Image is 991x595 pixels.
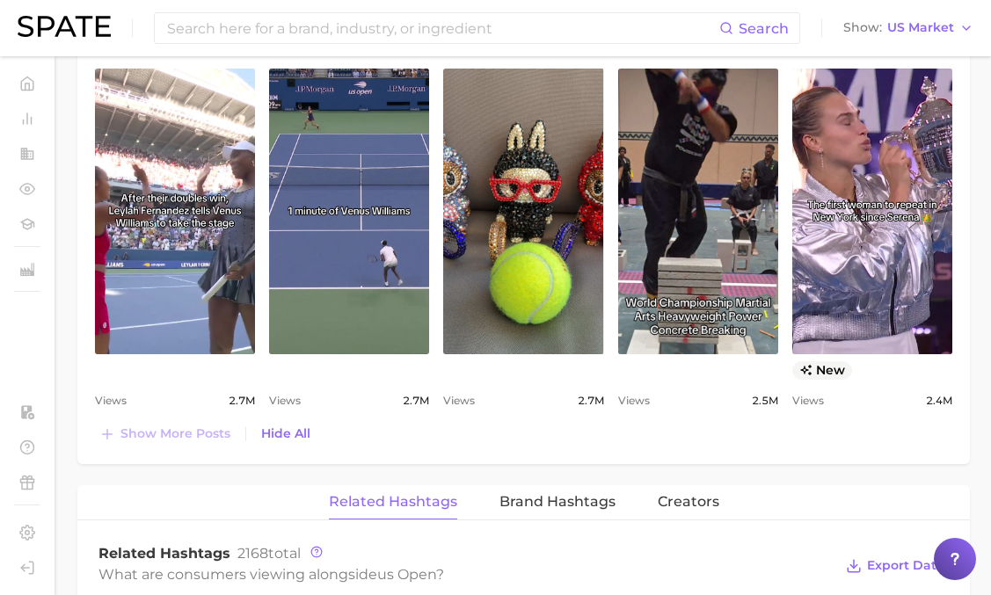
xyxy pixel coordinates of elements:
span: Views [792,390,824,411]
input: Search here for a brand, industry, or ingredient [165,13,719,43]
img: SPATE [18,16,111,37]
span: Views [269,390,301,411]
button: Export Data [842,554,949,578]
span: Views [95,390,127,411]
span: 2.7m [578,390,604,411]
span: Show [843,23,882,33]
span: Related Hashtags [329,494,457,510]
span: us open [377,566,436,583]
span: 2168 [237,545,268,562]
button: Hide All [257,422,315,446]
span: US Market [887,23,954,33]
span: 2.7m [229,390,255,411]
button: ShowUS Market [839,17,978,40]
span: 2.4m [926,390,952,411]
span: 2.5m [752,390,778,411]
span: Related Hashtags [98,545,230,562]
span: Show more posts [120,426,230,441]
span: Hide All [261,426,310,441]
div: What are consumers viewing alongside ? [98,562,833,586]
span: Views [443,390,475,411]
button: Show more posts [95,422,235,446]
span: Export Data [867,558,944,573]
span: Views [618,390,650,411]
span: Brand Hashtags [499,494,616,510]
span: total [237,545,301,562]
a: Log out. Currently logged in with e-mail marissa.callender@digitas.com. [14,555,40,581]
span: new [792,361,853,380]
span: 2.7m [403,390,429,411]
span: Search [739,20,789,37]
span: Creators [658,494,719,510]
